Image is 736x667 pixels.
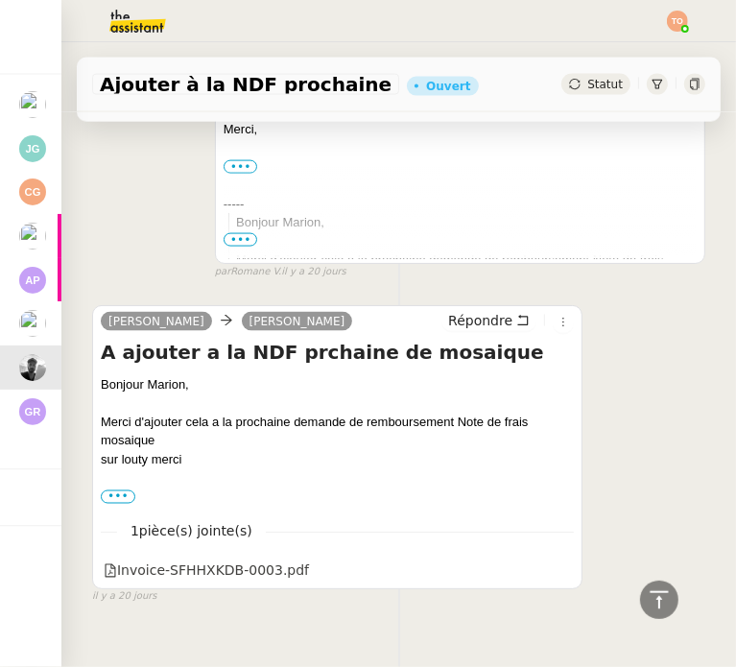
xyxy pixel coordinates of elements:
[236,250,697,288] div: Merci d'ajouter cela a la prochaine demande de remboursement Note de frais mosaique
[224,233,258,247] span: •••
[215,264,346,280] small: Romane V.
[19,398,46,425] img: svg
[448,311,512,330] span: Répondre
[19,223,46,250] img: users%2Fvjxz7HYmGaNTSE4yF5W2mFwJXra2%2Favatar%2Ff3aef901-807b-4123-bf55-4aed7c5d6af5
[215,264,231,280] span: par
[242,313,353,330] a: [PERSON_NAME]
[100,75,392,94] span: Ajouter à la NDF prochaine
[441,310,536,331] button: Répondre
[19,267,46,294] img: svg
[101,490,135,504] label: •••
[236,213,697,232] div: Bonjour Marion,
[19,179,46,205] img: svg
[281,264,346,280] span: il y a 20 jours
[92,589,157,606] span: il y a 20 jours
[19,91,46,118] img: users%2FKPVW5uJ7nAf2BaBJPZnFMauzfh73%2Favatar%2FDigitalCollectionThumbnailHandler.jpeg
[117,521,266,543] span: 1
[19,354,46,381] img: ee3399b4-027e-46f8-8bb8-fca30cb6f74c
[101,450,574,469] div: sur louty merci
[19,310,46,337] img: users%2FrssbVgR8pSYriYNmUDKzQX9syo02%2Favatar%2Fb215b948-7ecd-4adc-935c-e0e4aeaee93e
[587,78,623,91] span: Statut
[101,339,574,366] h4: A ajouter a la NDF prchaine de mosaique
[101,413,574,450] div: Merci d'ajouter cela a la prochaine demande de remboursement Note de frais mosaique
[19,135,46,162] img: svg
[224,160,258,174] label: •••
[224,120,697,139] div: Merci,
[426,81,470,92] div: Ouvert
[139,524,252,539] span: pièce(s) jointe(s)
[101,375,574,394] div: Bonjour Marion,
[104,560,309,583] div: Invoice-SFHHXKDB-0003.pdf
[101,313,212,330] a: [PERSON_NAME]
[667,11,688,32] img: svg
[224,195,697,214] div: -----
